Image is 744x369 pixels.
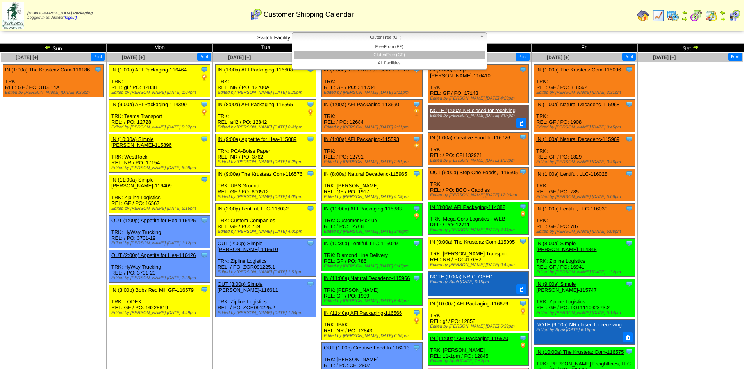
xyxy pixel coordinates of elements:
li: FreeFrom (FF) [294,43,485,51]
div: Edited by [PERSON_NAME] [DATE] 6:44pm [430,262,528,267]
div: Edited by [PERSON_NAME] [DATE] 1:51pm [218,270,316,275]
div: TRK: WestRock REL: NR / PO: 17154 [109,134,210,173]
a: (logout) [64,16,77,20]
div: Edited by Bpali [DATE] 6:16pm [536,328,631,332]
div: TRK: REL: GF / PO: 787 [534,204,635,236]
div: Edited by [PERSON_NAME] [DATE] 2:51pm [324,160,422,164]
a: IN (10:00a) Simple [PERSON_NAME]-115896 [111,136,172,148]
td: Fri [532,44,638,52]
img: Tooltip [625,280,633,288]
div: Edited by [PERSON_NAME] [DATE] 5:42pm [324,299,422,303]
img: zoroco-logo-small.webp [2,2,24,29]
a: IN (1:00a) The Krusteaz Com-115096 [536,67,621,73]
a: [DATE] [+] [122,55,145,60]
div: Edited by [PERSON_NAME] [DATE] 3:31pm [536,90,635,95]
a: [DATE] [+] [16,55,38,60]
img: Tooltip [413,135,421,143]
img: Tooltip [307,100,314,108]
div: TRK: Custom Companies REL: GF / PO: 789 [216,204,316,236]
a: IN (8:00a) AFI Packaging-116565 [218,102,293,107]
li: GlutenFree (GF) [294,51,485,59]
li: All Facilities [294,59,485,68]
div: Edited by [PERSON_NAME] [DATE] 5:37pm [111,125,210,130]
img: Tooltip [413,100,421,108]
img: arrowleft.gif [682,9,688,16]
img: Tooltip [519,66,527,73]
div: Edited by Bpali [DATE] 7:52pm [430,359,528,364]
img: PO [413,212,421,220]
div: Edited by [PERSON_NAME] [DATE] 4:00pm [218,229,316,234]
div: Edited by Bpali [DATE] 6:15pm [430,280,525,284]
div: TRK: REL: / PO: 12791 [322,134,423,167]
img: Tooltip [625,135,633,143]
img: Tooltip [200,286,208,294]
div: TRK: REL: NR / PO: 12700A [216,65,316,97]
div: Edited by [PERSON_NAME] [DATE] 4:23pm [430,96,528,101]
div: TRK: REL: afi2 / PO: 12842 [216,100,316,132]
span: Customer Shipping Calendar [264,11,354,19]
a: IN (10:30a) Lentiful, LLC-116029 [324,241,398,246]
a: IN (3:00p) Bobs Red Mill GF-116579 [111,287,194,293]
td: Tue [213,44,319,52]
img: PO [519,342,527,350]
img: Tooltip [413,344,421,351]
div: Edited by [PERSON_NAME] [DATE] 12:00am [430,193,528,198]
div: Edited by [PERSON_NAME] [DATE] 2:11pm [324,125,422,130]
a: NOTE (9:00a) NR CLOSED [430,274,492,280]
img: Tooltip [200,176,208,184]
div: TRK: UPS Ground REL: GF / PO: 800512 [216,169,316,201]
a: IN (11:40a) AFI Packaging-116566 [324,310,402,316]
a: OUT (6:00a) Step One Foods, -116605 [430,169,518,175]
div: TRK: HyWay Trucking REL: / PO: 3701-19 [109,216,210,248]
img: arrowright.gif [720,16,726,22]
img: Tooltip [625,66,633,73]
button: Delete Note [516,118,526,128]
div: Edited by [PERSON_NAME] [DATE] 4:09pm [324,194,422,199]
div: TRK: PCA-Boise Paper REL: NR / PO: 3762 [216,134,316,167]
div: Edited by [PERSON_NAME] [DATE] 3:45pm [536,125,635,130]
div: Edited by [PERSON_NAME] [DATE] 1:28pm [111,276,210,280]
button: Print [622,53,636,61]
div: TRK: REL: / PO: BCO - Caddies [428,167,529,200]
div: TRK: [PERSON_NAME] REL: GF / PO: 1909 [322,273,423,306]
div: TRK: Zipline Logistics REL: GF / PO: 16941 [534,239,635,277]
div: TRK: REL: GF / PO: 1829 [534,134,635,167]
div: TRK: REL: GF / PO: 318562 [534,65,635,97]
div: Edited by [PERSON_NAME] [DATE] 1:54pm [218,310,316,315]
img: Tooltip [519,203,527,210]
a: OUT (2:00p) Simple [PERSON_NAME]-116610 [218,241,278,252]
a: [DATE] [+] [228,55,251,60]
img: calendarblend.gif [690,9,703,22]
div: TRK: Diamond Line Delivery REL: GF / PO: 786 [322,239,423,271]
div: TRK: REL: GF / PO: 316814A [3,65,104,97]
div: TRK: Zipline Logistics REL: / PO: ZOR091225.1 [216,239,316,277]
a: IN (11:00a) Natural Decadenc-115966 [324,275,410,281]
a: IN (1:00a) AFI Packaging-116464 [111,67,187,73]
div: Edited by [PERSON_NAME] [DATE] 6:39pm [430,324,528,329]
img: Tooltip [200,216,208,224]
img: Tooltip [413,309,421,317]
button: Print [516,53,530,61]
a: IN (9:00a) Appetite for Hea-115089 [218,136,296,142]
div: TRK: Customer Pick-up REL: / PO: 12768 [322,204,423,236]
a: IN (9:00a) The Krusteaz Com-115095 [430,239,515,245]
span: [DATE] [+] [653,55,676,60]
img: Tooltip [307,170,314,178]
img: Tooltip [625,205,633,212]
div: TRK: Zipline Logistics REL: GF / PO: 16567 [109,175,210,213]
img: calendarprod.gif [667,9,679,22]
img: Tooltip [625,348,633,355]
img: arrowleft.gif [720,9,726,16]
img: Tooltip [200,135,208,143]
a: IN (11:00a) Simple [PERSON_NAME]-116409 [111,177,172,189]
img: PO [200,73,208,81]
a: IN (1:00a) AFI Packaging-115593 [324,136,399,142]
img: Tooltip [625,239,633,247]
a: IN (8:00a) AFI Packaging-114382 [430,204,505,210]
div: Edited by [PERSON_NAME] [DATE] 1:32pm [536,270,635,275]
div: Edited by [PERSON_NAME] [DATE] 9:35pm [5,90,103,95]
td: Sat [638,44,744,52]
img: PO [307,108,314,116]
a: IN (1:00a) The Krusteaz Com-116186 [5,67,90,73]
